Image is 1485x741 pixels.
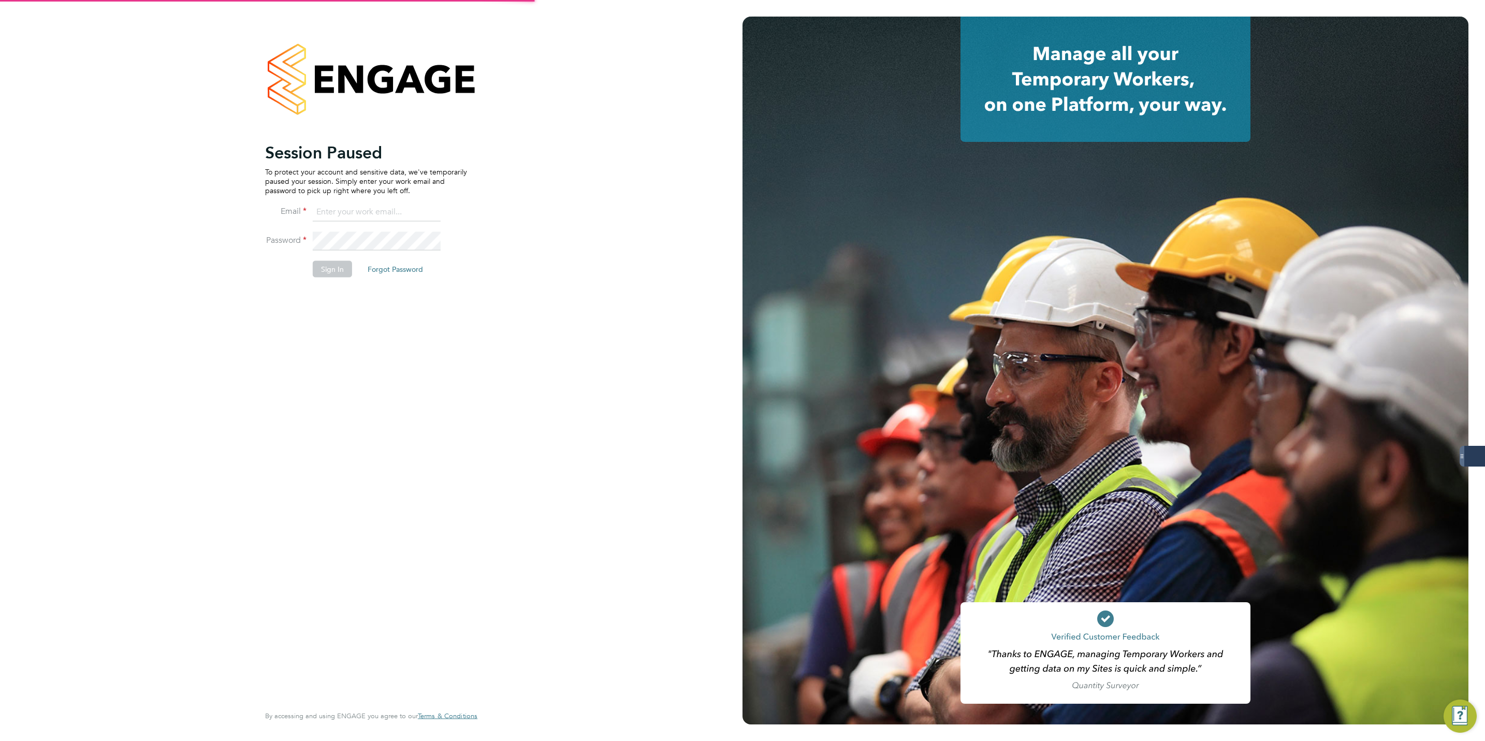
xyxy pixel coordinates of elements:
input: Enter your work email... [313,203,441,222]
h2: Session Paused [265,142,467,163]
label: Password [265,235,307,245]
label: Email [265,206,307,216]
p: To protect your account and sensitive data, we've temporarily paused your session. Simply enter y... [265,167,467,195]
a: Terms & Conditions [418,712,477,720]
button: Forgot Password [359,260,431,277]
button: Sign In [313,260,352,277]
button: Engage Resource Center [1444,700,1477,733]
span: By accessing and using ENGAGE you agree to our [265,711,477,720]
